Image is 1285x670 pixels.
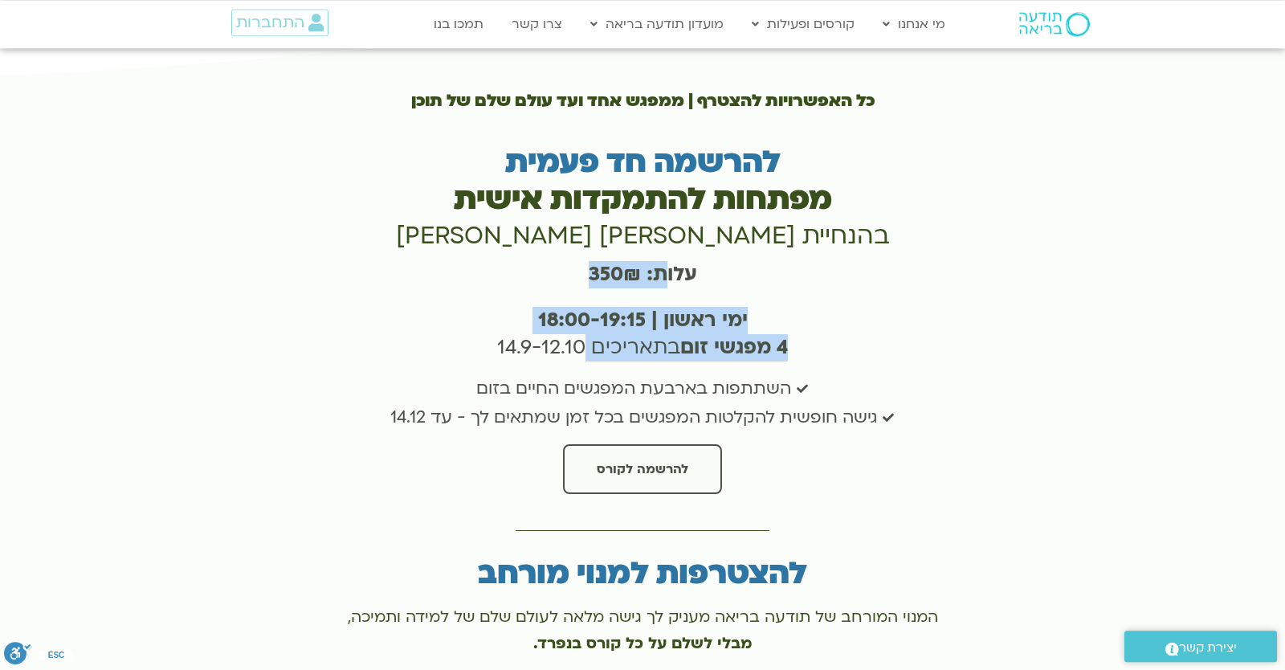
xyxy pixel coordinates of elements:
h3: להרשמה חד פעמית [259,144,1026,181]
img: תודעה בריאה [1019,12,1090,36]
a: להרשמה לקורס [563,444,722,494]
h3: להצטרפות למנוי מורחב [259,555,1026,592]
b: ימי ראשון | 18:00-19:15 [538,307,748,333]
a: מי אנחנו [875,9,953,39]
strong: עלות: 350₪ [589,261,697,288]
span: המנוי המורחב של תודעה בריאה מעניק לך גישה מלאה לעולם שלם של למידה ותמיכה, [348,607,938,627]
span: התחברות [236,14,304,31]
h3: בתאריכים 14.9-12.10 [259,307,1026,361]
span: גישה חופשית להקלטות המפגשים בכל זמן שמתאים לך - עד 14.12 [390,403,881,432]
h3: מפתחות להתמקדות אישית [259,181,1026,218]
span: להרשמה לקורס [597,462,688,476]
a: צרו קשר [504,9,570,39]
a: התחברות [231,9,328,36]
span: השתתפות בארבעת המפגשים החיים בזום [476,374,795,403]
b: מבלי לשלם על כל קורס בנפרד. [533,633,752,654]
h3: בהנחיית [PERSON_NAME] [PERSON_NAME] [259,218,1026,255]
a: תמכו בנו [426,9,492,39]
h3: כל האפשרויות להצטרף | ממפגש אחד ועד עולם שלם של תוכן [259,83,1026,120]
a: קורסים ופעילות [744,9,863,39]
strong: 4 מפגשי זום [680,334,788,361]
a: מועדון תודעה בריאה [582,9,732,39]
a: יצירת קשר [1124,631,1277,662]
span: יצירת קשר [1179,637,1237,659]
